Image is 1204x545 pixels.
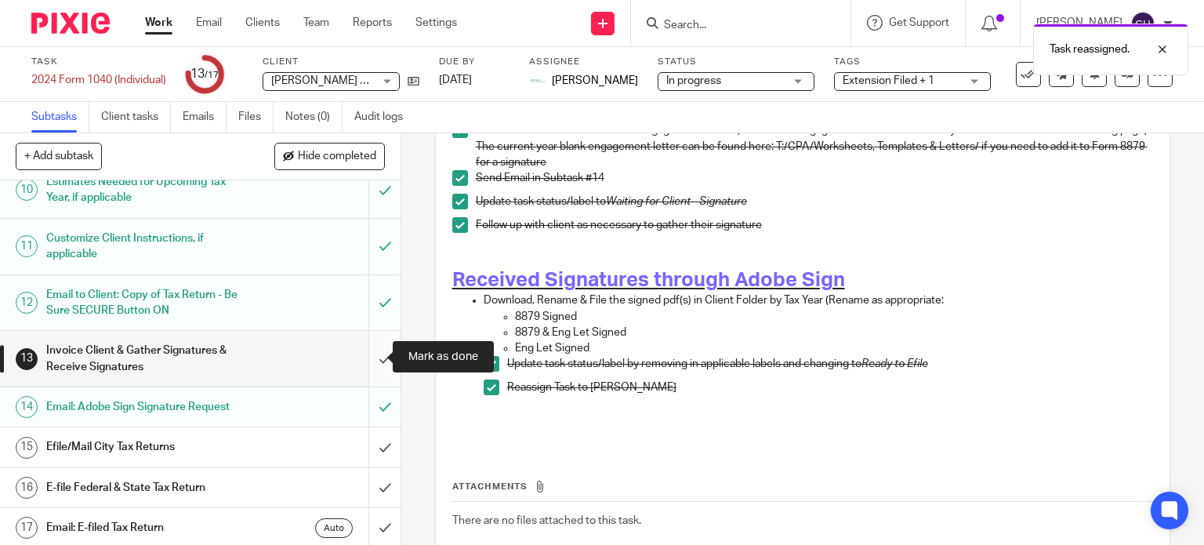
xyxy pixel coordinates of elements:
[46,435,251,459] h1: Efile/Mail City Tax Returns
[16,348,38,370] div: 13
[484,292,1154,308] p: Download, Rename & File the signed pdf(s) in Client Folder by Tax Year (Rename as appropriate:
[274,143,385,169] button: Hide completed
[476,170,1154,186] p: Send Email in Subtask #14
[16,292,38,314] div: 12
[515,340,1154,356] p: Eng Let Signed
[238,102,274,133] a: Files
[354,102,415,133] a: Audit logs
[415,15,457,31] a: Settings
[16,143,102,169] button: + Add subtask
[1050,42,1130,57] p: Task reassigned.
[476,122,1154,170] p: Send Form 8879 & Business Engagement Letter (if the client engagement letter is not already in th...
[861,358,928,369] em: Ready to Efile
[16,517,38,539] div: 17
[529,72,548,91] img: _Logo.png
[46,170,251,210] h1: Estimates Needed for Upcoming Tax Year, if applicable
[452,515,641,526] span: There are no files attached to this task.
[552,73,638,89] span: [PERSON_NAME]
[145,15,172,31] a: Work
[285,102,343,133] a: Notes (0)
[16,477,38,499] div: 16
[31,102,89,133] a: Subtasks
[183,102,227,133] a: Emails
[31,13,110,34] img: Pixie
[1130,11,1155,36] img: svg%3E
[46,227,251,267] h1: Customize Client Instructions, if applicable
[353,15,392,31] a: Reports
[46,476,251,500] h1: E-file Federal & State Tax Return
[452,482,528,491] span: Attachments
[245,15,280,31] a: Clients
[439,56,510,68] label: Due by
[315,518,353,538] div: Auto
[196,15,222,31] a: Email
[507,356,1154,372] p: Update task status/label by removing in applicable labels and changing to
[476,194,1154,209] p: Update task status/label to
[205,71,219,79] small: /17
[16,396,38,418] div: 14
[666,75,721,86] span: In progress
[476,217,1154,233] p: Follow up with client as necessary to gather their signature
[31,56,166,68] label: Task
[843,75,934,86] span: Extension Filed + 1
[16,437,38,459] div: 15
[31,72,166,88] div: 2024 Form 1040 (Individual)
[46,516,251,540] h1: Email: E-filed Tax Return
[507,380,1154,395] p: Reassign Task to [PERSON_NAME]
[16,179,38,201] div: 10
[606,196,747,207] em: Waiting for Client - Signature
[46,339,251,379] h1: Invoice Client & Gather Signatures & Receive Signatures
[439,74,472,85] span: [DATE]
[271,75,455,86] span: [PERSON_NAME] & [PERSON_NAME]
[515,325,1154,340] p: 8879 & Eng Let Signed
[303,15,329,31] a: Team
[46,283,251,323] h1: Email to Client: Copy of Tax Return - Be Sure SECURE Button ON
[46,395,251,419] h1: Email: Adobe Sign Signature Request
[529,56,638,68] label: Assignee
[515,309,1154,325] p: 8879 Signed
[190,65,219,83] div: 13
[298,151,376,163] span: Hide completed
[16,235,38,257] div: 11
[452,270,845,290] span: Received Signatures through Adobe Sign
[101,102,171,133] a: Client tasks
[263,56,419,68] label: Client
